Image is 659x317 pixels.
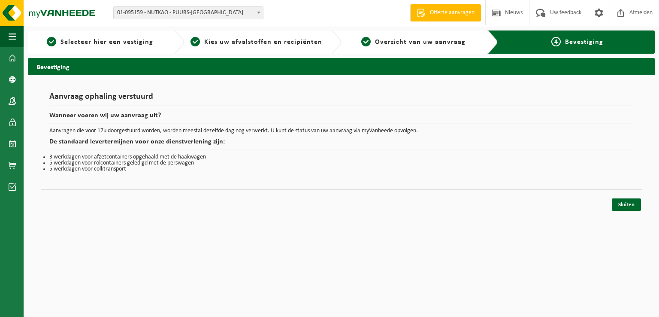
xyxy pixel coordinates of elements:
span: Selecteer hier een vestiging [60,39,153,46]
span: 3 [361,37,371,46]
h2: De standaard levertermijnen voor onze dienstverlening zijn: [49,138,633,150]
li: 5 werkdagen voor rolcontainers geledigd met de perswagen [49,160,633,166]
span: 01-095159 - NUTKAO - PUURS-SINT-AMANDS [113,6,263,19]
span: 4 [551,37,561,46]
h2: Bevestiging [28,58,655,75]
a: 1Selecteer hier een vestiging [32,37,167,47]
li: 5 werkdagen voor collitransport [49,166,633,172]
span: Overzicht van uw aanvraag [375,39,466,46]
a: 3Overzicht van uw aanvraag [346,37,481,47]
h1: Aanvraag ophaling verstuurd [49,92,633,106]
span: Kies uw afvalstoffen en recipiënten [204,39,322,46]
span: Bevestiging [565,39,603,46]
span: 1 [47,37,56,46]
a: Offerte aanvragen [410,4,481,21]
span: 2 [190,37,200,46]
a: Sluiten [612,198,641,211]
span: 01-095159 - NUTKAO - PUURS-SINT-AMANDS [114,7,263,19]
p: Aanvragen die voor 17u doorgestuurd worden, worden meestal dezelfde dag nog verwerkt. U kunt de s... [49,128,633,134]
iframe: chat widget [4,298,143,317]
span: Offerte aanvragen [428,9,477,17]
a: 2Kies uw afvalstoffen en recipiënten [189,37,324,47]
h2: Wanneer voeren wij uw aanvraag uit? [49,112,633,124]
li: 3 werkdagen voor afzetcontainers opgehaald met de haakwagen [49,154,633,160]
